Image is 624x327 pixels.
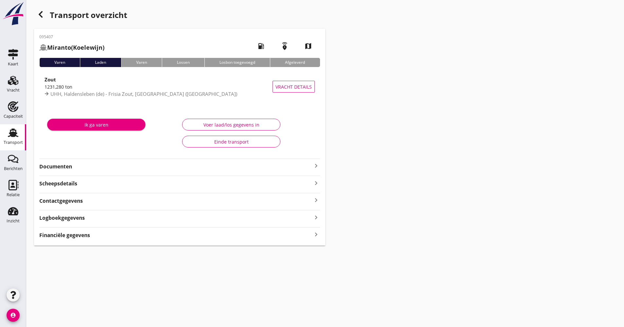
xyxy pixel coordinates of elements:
[45,76,56,83] strong: Zout
[39,180,77,187] strong: Scheepsdetails
[273,81,315,93] button: Vracht details
[34,8,325,24] div: Transport overzicht
[121,58,162,67] div: Varen
[275,83,312,90] span: Vracht details
[7,219,20,223] div: Inzicht
[45,83,273,90] div: 1231,280 ton
[39,214,85,222] strong: Logboekgegevens
[275,37,294,55] i: emergency_share
[162,58,204,67] div: Lossen
[39,43,104,52] h2: (Koelewijn)
[312,196,320,205] i: keyboard_arrow_right
[188,121,275,128] div: Voer laad/los gegevens in
[312,213,320,222] i: keyboard_arrow_right
[39,163,312,170] strong: Documenten
[270,58,320,67] div: Afgeleverd
[39,72,320,101] a: Zout1231,280 tonUHH, Haldensleben (de) - Frisia Zout, [GEOGRAPHIC_DATA] ([GEOGRAPHIC_DATA])Vracht...
[182,136,280,147] button: Einde transport
[204,58,270,67] div: Losbon toegevoegd
[47,119,145,130] button: Ik ga varen
[4,114,23,118] div: Capaciteit
[39,232,90,239] strong: Financiële gegevens
[80,58,121,67] div: Laden
[252,37,270,55] i: local_gas_station
[299,37,317,55] i: map
[47,43,71,51] strong: Miranto
[39,197,83,205] strong: Contactgegevens
[312,162,320,170] i: keyboard_arrow_right
[1,2,25,26] img: logo-small.a267ee39.svg
[188,138,275,145] div: Einde transport
[4,166,23,171] div: Berichten
[182,119,280,130] button: Voer laad/los gegevens in
[50,91,237,97] span: UHH, Haldensleben (de) - Frisia Zout, [GEOGRAPHIC_DATA] ([GEOGRAPHIC_DATA])
[312,179,320,187] i: keyboard_arrow_right
[4,140,23,145] div: Transport
[7,309,20,322] i: account_circle
[8,62,18,66] div: Kaart
[7,88,20,92] div: Vracht
[39,58,80,67] div: Varen
[7,193,20,197] div: Relatie
[39,34,104,40] p: 095407
[312,230,320,239] i: keyboard_arrow_right
[52,121,140,128] div: Ik ga varen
